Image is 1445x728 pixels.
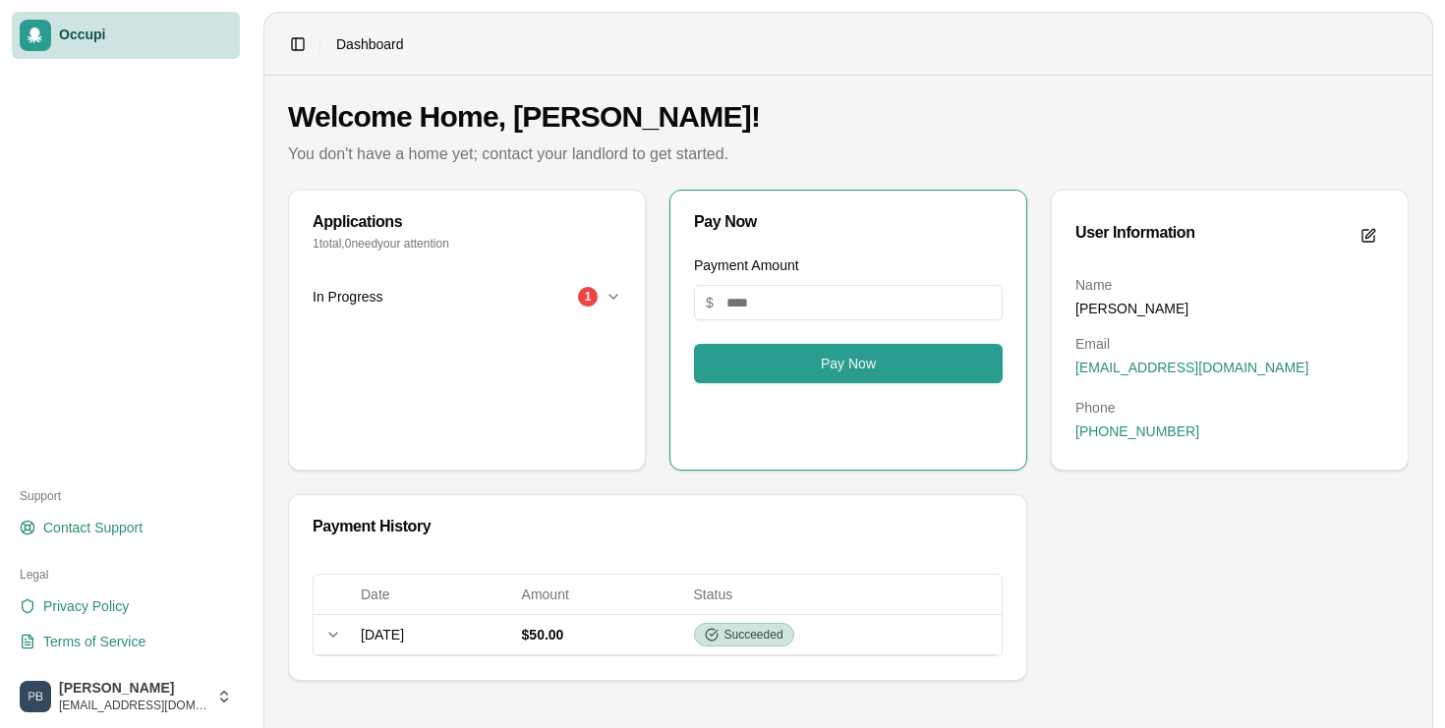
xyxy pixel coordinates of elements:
span: [DATE] [361,627,404,643]
span: [EMAIL_ADDRESS][DOMAIN_NAME] [1075,358,1308,377]
nav: breadcrumb [336,34,404,54]
a: Privacy Policy [12,590,240,622]
span: Succeeded [724,627,783,643]
a: Contact Support [12,512,240,543]
button: Pay Now [694,344,1003,383]
div: User Information [1075,225,1195,241]
span: [PERSON_NAME] [59,680,208,698]
img: Phyllis Barber [20,681,51,712]
span: Occupi [59,27,232,44]
dd: [PERSON_NAME] [1075,299,1384,318]
a: Occupi [12,12,240,59]
h1: Welcome Home, [PERSON_NAME]! [288,99,1409,135]
span: Contact Support [43,518,143,537]
span: [EMAIL_ADDRESS][DOMAIN_NAME] [59,698,208,713]
p: You don't have a home yet; contact your landlord to get started. [288,142,1409,166]
th: Amount [514,575,686,614]
dt: Name [1075,275,1384,295]
div: Support [12,480,240,512]
p: 1 total, 0 need your attention [313,236,621,252]
span: In Progress [313,287,383,307]
th: Date [353,575,514,614]
div: Pay Now [694,214,1003,230]
a: Terms of Service [12,626,240,657]
th: Status [686,575,1002,614]
span: $50.00 [522,627,564,643]
span: $ [706,293,714,312]
div: Payment History [313,519,1003,534]
button: In Progress1 [313,275,621,318]
span: Terms of Service [43,632,145,651]
label: Payment Amount [694,257,799,273]
span: [PHONE_NUMBER] [1075,421,1199,441]
dt: Email [1075,334,1384,354]
div: Applications [313,214,621,230]
div: Legal [12,559,240,590]
span: Dashboard [336,34,404,54]
button: Phyllis Barber[PERSON_NAME][EMAIL_ADDRESS][DOMAIN_NAME] [12,673,240,720]
dt: Phone [1075,398,1384,418]
span: Privacy Policy [43,596,129,616]
div: 1 [578,287,598,307]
